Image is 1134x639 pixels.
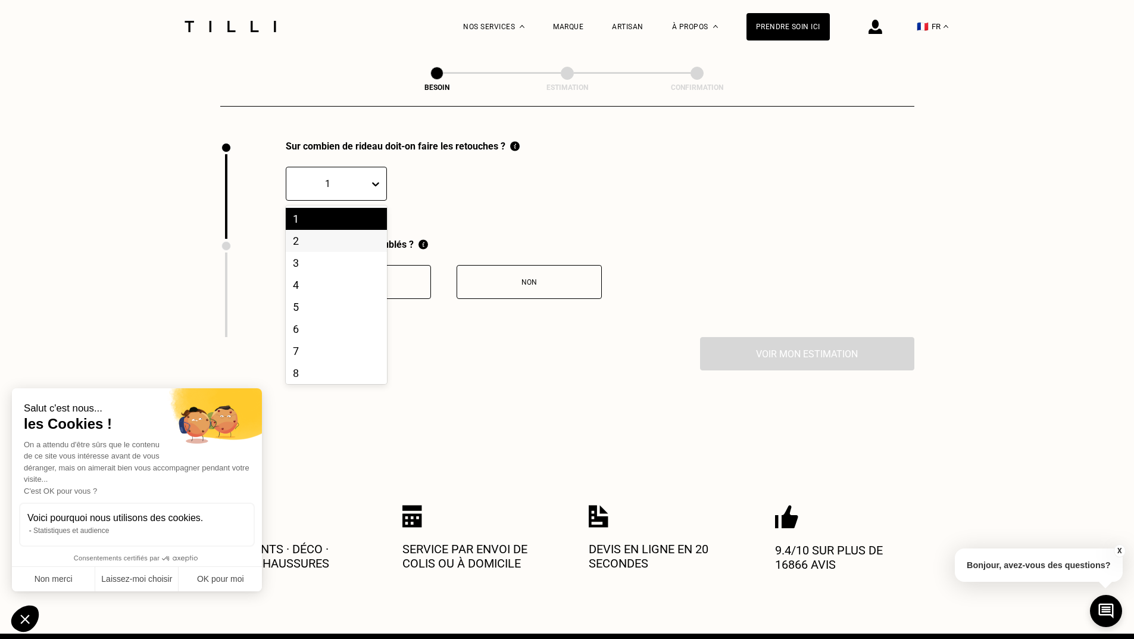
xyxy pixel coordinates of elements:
img: Comment compter le nombre de rideaux ? [510,141,520,152]
button: Non [457,265,602,299]
p: Service par envoi de colis ou à domicile [402,542,545,571]
a: Prendre soin ici [746,13,830,40]
div: 8 [286,362,387,384]
img: Icon [775,505,798,529]
a: Marque [553,23,583,31]
div: 6 [286,318,387,340]
div: 1 [286,208,387,230]
div: 5 [286,296,387,318]
img: icône connexion [869,20,882,34]
div: 7 [286,340,387,362]
img: Icon [589,505,608,528]
div: Confirmation [638,83,757,92]
p: Vêtements · Déco · Sacs · Chaussures [216,542,359,571]
img: Icon [402,505,422,528]
img: Menu déroulant à propos [713,25,718,28]
div: Besoin [377,83,496,92]
div: 3 [286,252,387,274]
p: 9.4/10 sur plus de 16866 avis [775,543,918,572]
p: Bonjour, avez-vous des questions? [955,548,1123,582]
img: Qu'est ce qu'une doublure ? [418,239,428,250]
p: Devis en ligne en 20 secondes [589,542,732,571]
img: menu déroulant [944,25,948,28]
img: Logo du service de couturière Tilli [180,21,280,32]
div: Estimation [508,83,627,92]
span: 🇫🇷 [917,21,929,32]
div: 4 [286,274,387,296]
img: Menu déroulant [520,25,524,28]
div: Sur combien de rideau doit-on faire les retouches ? [286,141,520,152]
div: Non [463,278,595,286]
a: Artisan [612,23,643,31]
div: Ce sont des rideaux doublés ? [286,239,602,250]
div: 2 [286,230,387,252]
button: X [1113,544,1125,557]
